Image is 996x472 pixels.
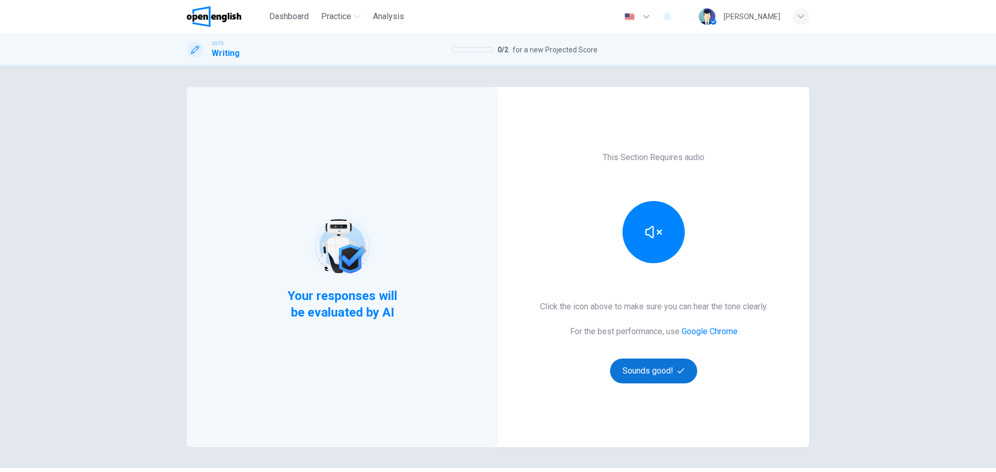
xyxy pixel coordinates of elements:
a: Google Chrome [682,326,738,336]
span: 0 / 2 [497,44,508,56]
span: Dashboard [269,10,309,23]
span: Analysis [373,10,404,23]
img: en [623,13,636,21]
h6: For the best performance, use [570,325,738,338]
button: Sounds good! [610,359,697,383]
img: OpenEnglish logo [187,6,241,27]
button: Dashboard [265,7,313,26]
img: Profile picture [699,8,715,25]
span: Practice [321,10,351,23]
span: for a new Projected Score [513,44,598,56]
img: robot icon [309,213,375,279]
button: Practice [317,7,365,26]
span: Your responses will be evaluated by AI [280,288,406,321]
a: OpenEnglish logo [187,6,265,27]
h1: Writing [212,47,240,60]
div: [PERSON_NAME] [724,10,780,23]
span: IELTS [212,40,224,47]
h6: Click the icon above to make sure you can hear the tone clearly. [540,301,768,313]
h6: This Section Requires audio [603,151,704,164]
button: Analysis [369,7,408,26]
